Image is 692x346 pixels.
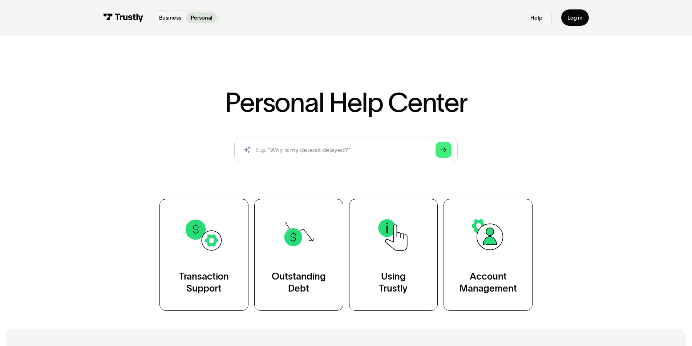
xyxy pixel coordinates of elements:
[103,13,143,22] img: Trustly Logo
[234,138,458,162] input: search
[444,199,533,310] a: AccountManagement
[254,199,343,310] a: OutstandingDebt
[186,12,217,23] a: Personal
[225,89,467,116] h1: Personal Help Center
[159,14,181,22] p: Business
[179,270,229,295] div: Transaction Support
[154,12,186,23] a: Business
[159,199,248,310] a: TransactionSupport
[530,14,542,21] a: Help
[234,138,458,162] form: Search
[379,270,408,295] div: Using Trustly
[460,270,517,295] div: Account Management
[272,270,326,295] div: Outstanding Debt
[567,14,583,21] div: Log in
[349,199,438,310] a: UsingTrustly
[191,14,213,22] p: Personal
[561,9,589,26] a: Log in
